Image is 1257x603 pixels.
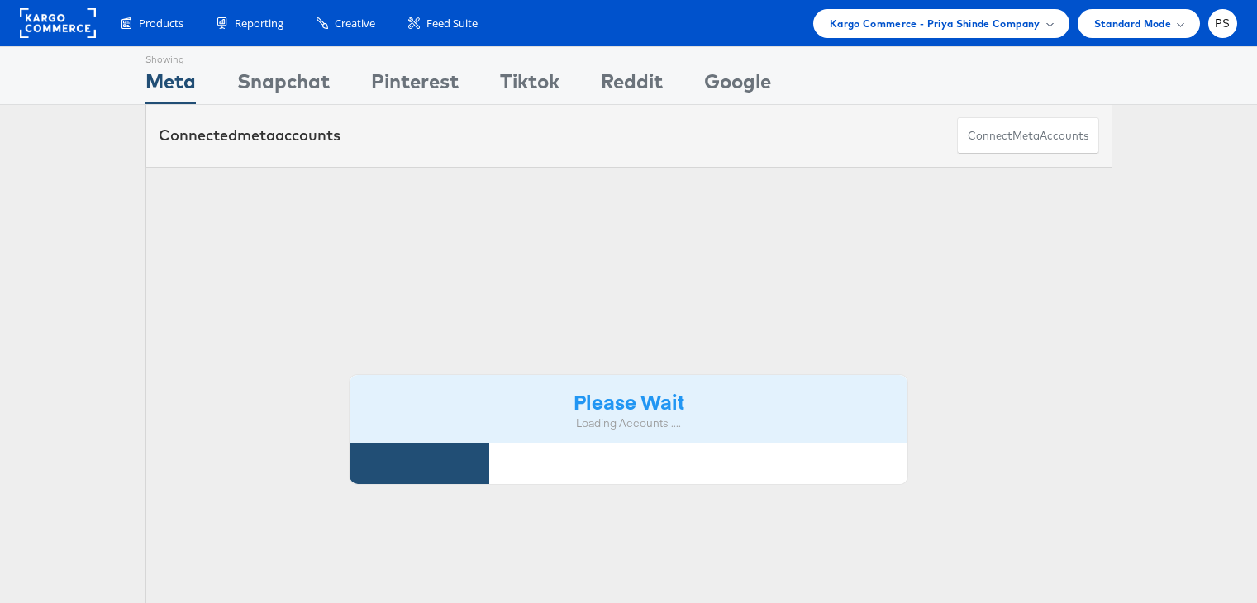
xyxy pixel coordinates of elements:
span: Feed Suite [426,16,478,31]
span: meta [237,126,275,145]
div: Meta [145,67,196,104]
span: Standard Mode [1094,15,1171,32]
div: Reddit [601,67,663,104]
button: ConnectmetaAccounts [957,117,1099,154]
div: Pinterest [371,67,459,104]
span: PS [1215,18,1231,29]
span: Reporting [235,16,283,31]
span: Products [139,16,183,31]
div: Tiktok [500,67,559,104]
strong: Please Wait [574,387,684,415]
span: Kargo Commerce - Priya Shinde Company [830,15,1040,32]
span: Creative [335,16,375,31]
div: Snapchat [237,67,330,104]
div: Google [704,67,771,104]
div: Loading Accounts .... [362,415,896,431]
div: Connected accounts [159,125,340,146]
div: Showing [145,47,196,67]
span: meta [1012,128,1040,144]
